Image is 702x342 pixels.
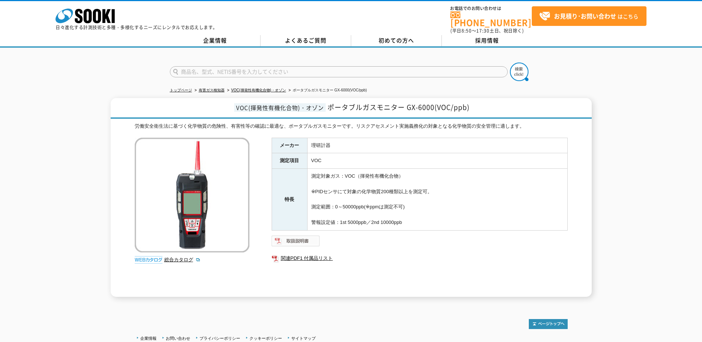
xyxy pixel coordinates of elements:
[461,27,472,34] span: 8:50
[56,25,218,30] p: 日々進化する計測技術と多種・多様化するニーズにレンタルでお応えします。
[170,88,192,92] a: トップページ
[164,257,201,262] a: 総合カタログ
[170,66,508,77] input: 商品名、型式、NETIS番号を入力してください
[450,11,532,27] a: [PHONE_NUMBER]
[166,336,190,341] a: お問い合わせ
[351,35,442,46] a: 初めての方へ
[307,169,567,231] td: 測定対象ガス：VOC（揮発性有機化合物） ※PIDセンサにて対象の化学物質200種類以上を測定可。 測定範囲：0～50000ppb(※ppmは測定不可) 警報設定値：1st 5000ppb／2n...
[539,11,638,22] span: はこちら
[272,240,320,245] a: 取扱説明書
[261,35,351,46] a: よくあるご質問
[272,169,307,231] th: 特長
[272,254,568,263] a: 関連PDF1 付属品リスト
[199,336,240,341] a: プライバシーポリシー
[135,256,162,264] img: webカタログ
[307,138,567,153] td: 理研計器
[170,35,261,46] a: 企業情報
[532,6,646,26] a: お見積り･お問い合わせはこちら
[510,63,528,81] img: btn_search.png
[529,319,568,329] img: トップページへ
[307,153,567,169] td: VOC
[140,336,157,341] a: 企業情報
[450,6,532,11] span: お電話でのお問い合わせは
[135,123,568,130] div: 労働安全衛生法に基づく化学物質の危険性、有害性等の確認に最適な、ポータブルガスモニターです。リスクアセスメント実施義務化の対象となる化学物質の安全管理に適します。
[450,27,524,34] span: (平日 ～ 土日、祝日除く)
[291,336,316,341] a: サイトマップ
[135,138,249,252] img: ポータブルガスモニター GX-6000(VOC/ppb)
[231,88,286,92] a: VOC(揮発性有機化合物)・オゾン
[476,27,490,34] span: 17:30
[379,36,414,44] span: 初めての方へ
[287,87,367,94] li: ポータブルガスモニター GX-6000(VOC/ppb)
[199,88,225,92] a: 有害ガス検知器
[328,102,470,112] span: ポータブルガスモニター GX-6000(VOC/ppb)
[272,153,307,169] th: 測定項目
[249,336,282,341] a: クッキーポリシー
[554,11,616,20] strong: お見積り･お問い合わせ
[234,103,326,112] span: VOC(揮発性有機化合物)・オゾン
[442,35,533,46] a: 採用情報
[272,235,320,247] img: 取扱説明書
[272,138,307,153] th: メーカー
